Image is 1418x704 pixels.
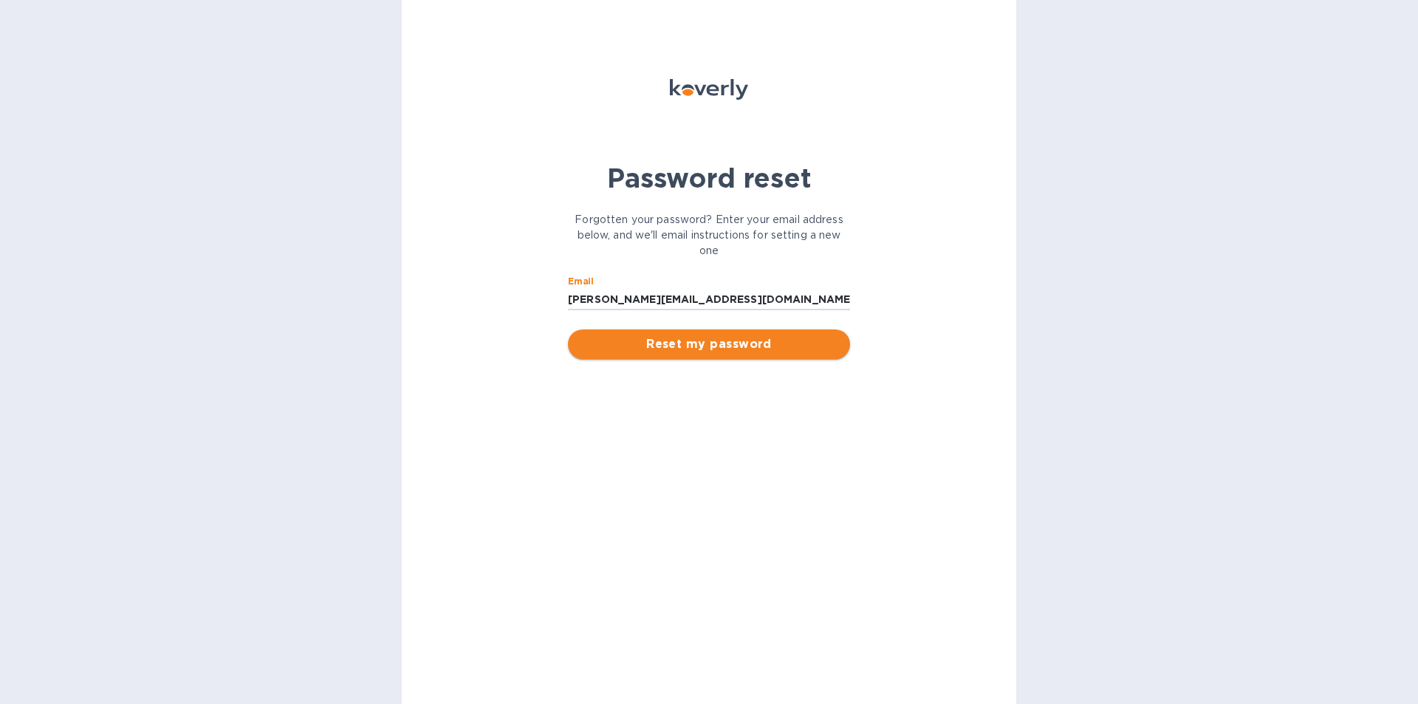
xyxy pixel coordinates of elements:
[580,335,838,353] span: Reset my password
[568,288,850,310] input: Email
[670,79,748,100] img: Koverly
[568,278,594,287] label: Email
[607,162,812,194] b: Password reset
[568,329,850,359] button: Reset my password
[568,212,850,259] p: Forgotten your password? Enter your email address below, and we'll email instructions for setting...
